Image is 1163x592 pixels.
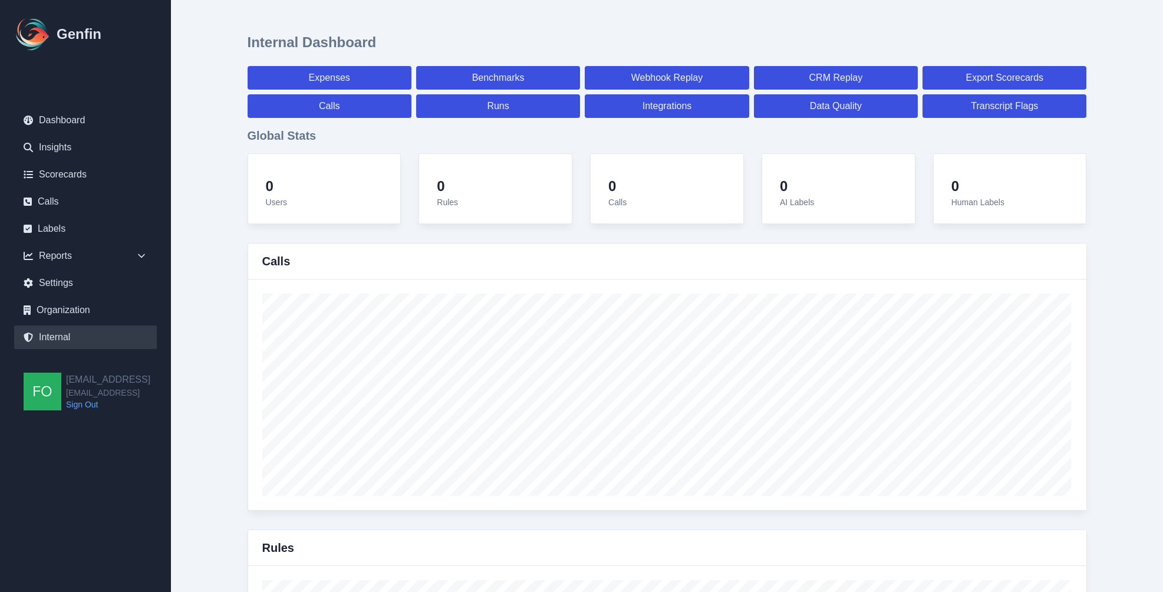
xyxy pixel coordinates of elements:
a: Organization [14,298,157,322]
span: Rules [437,198,458,207]
img: founders@genfin.ai [24,373,61,410]
a: Calls [14,190,157,213]
a: Dashboard [14,108,157,132]
a: Scorecards [14,163,157,186]
a: Insights [14,136,157,159]
a: Runs [416,94,580,118]
a: CRM Replay [754,66,918,90]
a: Calls [248,94,411,118]
h4: 0 [266,177,288,195]
h3: Rules [262,540,294,556]
span: Calls [608,198,627,207]
span: Users [266,198,288,207]
h1: Genfin [57,25,101,44]
a: Export Scorecards [923,66,1086,90]
a: Expenses [248,66,411,90]
h2: [EMAIL_ADDRESS] [66,373,150,387]
a: Integrations [585,94,749,118]
a: Benchmarks [416,66,580,90]
a: Sign Out [66,399,150,410]
a: Transcript Flags [923,94,1086,118]
a: Webhook Replay [585,66,749,90]
h4: 0 [437,177,458,195]
span: Human Labels [951,198,1004,207]
h4: 0 [608,177,627,195]
h3: Calls [262,253,291,269]
img: Logo [14,15,52,53]
span: [EMAIL_ADDRESS] [66,387,150,399]
a: Labels [14,217,157,241]
a: Data Quality [754,94,918,118]
h1: Internal Dashboard [248,33,377,52]
a: Settings [14,271,157,295]
a: Internal [14,325,157,349]
h4: 0 [951,177,1004,195]
div: Reports [14,244,157,268]
h4: 0 [780,177,814,195]
h3: Global Stats [248,127,1087,144]
span: AI Labels [780,198,814,207]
